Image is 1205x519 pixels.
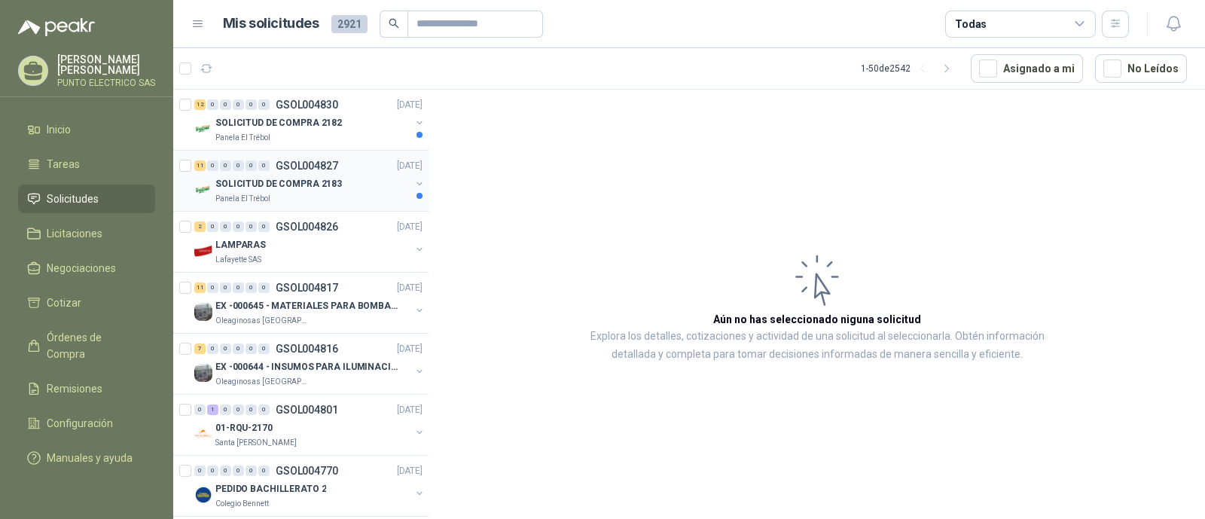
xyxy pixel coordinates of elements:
img: Company Logo [194,364,212,382]
div: 0 [194,466,206,476]
img: Company Logo [194,120,212,138]
img: Company Logo [194,242,212,260]
div: 0 [246,99,257,110]
p: GSOL004826 [276,221,338,232]
p: Santa [PERSON_NAME] [215,437,297,449]
p: SOLICITUD DE COMPRA 2183 [215,177,342,191]
div: 7 [194,343,206,354]
p: [DATE] [397,220,423,234]
div: 0 [246,466,257,476]
div: 0 [258,221,270,232]
p: 01-RQU-2170 [215,421,273,435]
div: 11 [194,160,206,171]
a: Cotizar [18,289,155,317]
a: 2 0 0 0 0 0 GSOL004826[DATE] Company LogoLAMPARASLafayette SAS [194,218,426,266]
p: EX -000645 - MATERIALES PARA BOMBAS STANDBY PLANTA [215,299,403,313]
div: Todas [955,16,987,32]
div: 0 [246,405,257,415]
div: 11 [194,282,206,293]
p: GSOL004816 [276,343,338,354]
p: Panela El Trébol [215,132,270,144]
div: 0 [246,160,257,171]
a: 12 0 0 0 0 0 GSOL004830[DATE] Company LogoSOLICITUD DE COMPRA 2182Panela El Trébol [194,96,426,144]
p: GSOL004801 [276,405,338,415]
div: 0 [233,466,244,476]
div: 0 [207,282,218,293]
div: 0 [233,343,244,354]
a: 11 0 0 0 0 0 GSOL004827[DATE] Company LogoSOLICITUD DE COMPRA 2183Panela El Trébol [194,157,426,205]
a: Órdenes de Compra [18,323,155,368]
a: 11 0 0 0 0 0 GSOL004817[DATE] Company LogoEX -000645 - MATERIALES PARA BOMBAS STANDBY PLANTAOleag... [194,279,426,327]
div: 0 [233,160,244,171]
div: 0 [220,99,231,110]
span: Configuración [47,415,113,432]
p: [DATE] [397,281,423,295]
button: No Leídos [1095,54,1187,83]
div: 1 - 50 de 2542 [861,56,959,81]
a: Remisiones [18,374,155,403]
div: 0 [233,221,244,232]
span: 2921 [331,15,368,33]
p: Panela El Trébol [215,193,270,205]
span: search [389,18,399,29]
div: 1 [207,405,218,415]
div: 0 [207,221,218,232]
a: 7 0 0 0 0 0 GSOL004816[DATE] Company LogoEX -000644 - INSUMOS PARA ILUMINACIONN ZONA DE CLAOleagi... [194,340,426,388]
img: Logo peakr [18,18,95,36]
div: 0 [220,466,231,476]
div: 0 [233,282,244,293]
p: Oleaginosas [GEOGRAPHIC_DATA][PERSON_NAME] [215,376,310,388]
button: Asignado a mi [971,54,1083,83]
span: Negociaciones [47,260,116,276]
p: [DATE] [397,98,423,112]
div: 2 [194,221,206,232]
p: Oleaginosas [GEOGRAPHIC_DATA][PERSON_NAME] [215,315,310,327]
h3: Aún no has seleccionado niguna solicitud [713,311,921,328]
div: 0 [258,466,270,476]
div: 0 [258,160,270,171]
div: 0 [207,466,218,476]
p: GSOL004827 [276,160,338,171]
div: 0 [246,221,257,232]
span: Manuales y ayuda [47,450,133,466]
p: PUNTO ELECTRICO SAS [57,78,155,87]
p: [PERSON_NAME] [PERSON_NAME] [57,54,155,75]
div: 0 [233,405,244,415]
div: 0 [220,405,231,415]
div: 0 [258,282,270,293]
p: Explora los detalles, cotizaciones y actividad de una solicitud al seleccionarla. Obtén informaci... [580,328,1054,364]
div: 0 [233,99,244,110]
span: Órdenes de Compra [47,329,141,362]
div: 0 [220,160,231,171]
a: Licitaciones [18,219,155,248]
p: [DATE] [397,403,423,417]
span: Solicitudes [47,191,99,207]
p: LAMPARAS [215,238,266,252]
div: 0 [258,405,270,415]
p: [DATE] [397,159,423,173]
p: SOLICITUD DE COMPRA 2182 [215,116,342,130]
p: GSOL004817 [276,282,338,293]
div: 0 [220,343,231,354]
span: Inicio [47,121,71,138]
p: Lafayette SAS [215,254,261,266]
span: Cotizar [47,295,81,311]
p: [DATE] [397,342,423,356]
span: Licitaciones [47,225,102,242]
p: [DATE] [397,464,423,478]
img: Company Logo [194,303,212,321]
div: 0 [220,282,231,293]
img: Company Logo [194,181,212,199]
img: Company Logo [194,486,212,504]
div: 0 [246,282,257,293]
p: Colegio Bennett [215,498,269,510]
span: Remisiones [47,380,102,397]
div: 12 [194,99,206,110]
a: Inicio [18,115,155,144]
div: 0 [246,343,257,354]
p: GSOL004830 [276,99,338,110]
div: 0 [220,221,231,232]
p: PEDIDO BACHILLERATO 2 [215,482,326,496]
div: 0 [258,343,270,354]
a: Negociaciones [18,254,155,282]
